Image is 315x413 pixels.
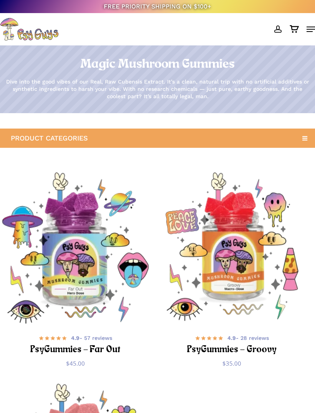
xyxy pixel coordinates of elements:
bdi: 35.00 [222,359,241,367]
span: - 28 reviews [227,334,269,342]
a: 4.9- 57 reviews PsyGummies – Far Out [10,333,141,354]
span: $ [222,359,226,367]
b: 4.9 [227,335,236,341]
a: Cart [285,18,303,41]
a: PsyGummies - Groovy [157,172,308,324]
span: PRODUCT CATEGORIES [11,134,88,142]
a: Navigation Menu [307,25,315,33]
span: - 57 reviews [71,334,112,342]
img: Psychedelic mushroom gummies jar with colorful designs. [157,172,308,324]
bdi: 45.00 [66,359,85,367]
a: 4.9- 28 reviews PsyGummies – Groovy [166,333,298,354]
b: 4.9 [71,335,80,341]
p: Dive into the good vibes of our Real, Raw Cubensis Extract. It’s a clean, natural trip with no ar... [4,78,311,100]
h2: PsyGummies – Far Out [10,343,141,357]
h2: PsyGummies – Groovy [166,343,298,357]
span: $ [66,359,70,367]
